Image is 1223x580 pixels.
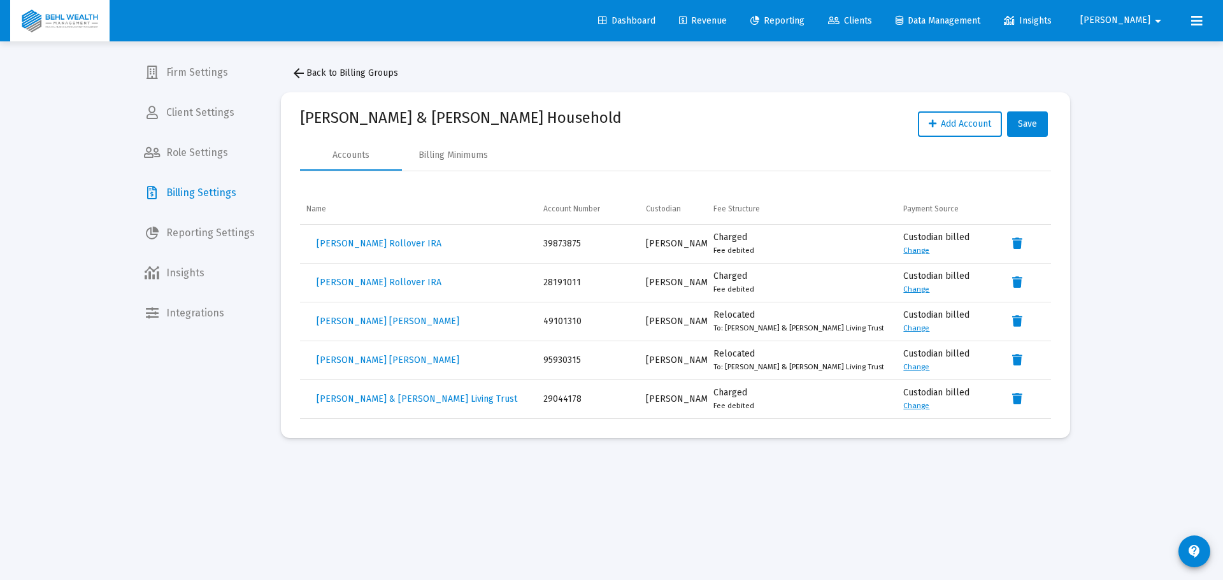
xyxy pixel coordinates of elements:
a: Clients [818,8,882,34]
mat-icon: arrow_drop_down [1150,8,1166,34]
div: Charged [713,231,890,257]
td: Column Custodian [640,194,708,224]
small: To: [PERSON_NAME] & [PERSON_NAME] Living Trust [713,323,884,332]
button: [PERSON_NAME] [1065,8,1181,33]
span: Reporting [750,15,805,26]
div: Charged [713,270,890,295]
mat-icon: contact_support [1187,544,1202,559]
span: [PERSON_NAME] & [PERSON_NAME] Living Trust [317,393,517,404]
div: 28191011 [543,276,633,289]
div: [PERSON_NAME] [646,393,701,406]
a: Change [903,323,929,332]
div: [PERSON_NAME] [646,315,701,328]
a: Insights [134,258,265,288]
button: [PERSON_NAME] [PERSON_NAME] [306,309,469,334]
button: Add Account [918,111,1002,137]
div: Charged [713,386,890,412]
div: Custodian [646,204,681,214]
small: Fee debited [713,285,754,294]
button: Back to Billing Groups [281,60,408,86]
a: Dashboard [588,8,666,34]
a: Reporting [740,8,815,34]
td: Column Name [300,194,537,224]
a: Reporting Settings [134,218,265,248]
div: 39873875 [543,237,633,250]
a: Firm Settings [134,57,265,88]
div: 49101310 [543,315,633,328]
span: [PERSON_NAME] [1080,15,1150,26]
button: [PERSON_NAME] Rollover IRA [306,231,452,257]
div: [PERSON_NAME] [646,276,701,289]
td: Column Fee Structure [707,194,897,224]
div: Relocated [713,348,890,373]
div: Fee Structure [713,204,760,214]
mat-icon: arrow_back [291,66,306,81]
button: Save [1007,111,1048,137]
a: Data Management [885,8,991,34]
a: Client Settings [134,97,265,128]
div: Custodian billed [903,348,991,373]
td: Column Account Number [537,194,639,224]
a: Change [903,246,929,255]
span: Insights [1004,15,1052,26]
div: 95930315 [543,354,633,367]
button: [PERSON_NAME] [PERSON_NAME] [306,348,469,373]
div: Payment Source [903,204,959,214]
span: [PERSON_NAME] [PERSON_NAME] [317,316,459,327]
mat-card-title: [PERSON_NAME] & [PERSON_NAME] Household [300,111,622,124]
div: Custodian billed [903,386,991,412]
span: Save [1018,118,1037,129]
span: [PERSON_NAME] Rollover IRA [317,238,441,249]
div: 29044178 [543,393,633,406]
button: [PERSON_NAME] & [PERSON_NAME] Living Trust [306,386,527,412]
div: Relocated [713,309,890,334]
div: [PERSON_NAME] [646,237,701,250]
td: Column Payment Source [897,194,998,224]
a: Change [903,401,929,410]
div: [PERSON_NAME] [646,354,701,367]
span: [PERSON_NAME] [PERSON_NAME] [317,355,459,365]
a: Billing Settings [134,178,265,208]
div: Accounts [333,149,369,162]
a: Change [903,362,929,371]
a: Change [903,285,929,294]
span: Data Management [896,15,980,26]
span: Add Account [929,118,991,129]
span: Revenue [679,15,727,26]
small: Fee debited [713,246,754,255]
a: Integrations [134,298,265,329]
a: Role Settings [134,138,265,168]
img: Dashboard [20,8,100,34]
span: Back to Billing Groups [291,67,398,78]
span: [PERSON_NAME] Rollover IRA [317,277,441,288]
div: Custodian billed [903,270,991,295]
span: Dashboard [598,15,655,26]
a: Insights [994,8,1062,34]
div: Custodian billed [903,231,991,257]
small: To: [PERSON_NAME] & [PERSON_NAME] Living Trust [713,362,884,371]
small: Fee debited [713,401,754,410]
div: Account Number [543,204,600,214]
a: Revenue [669,8,737,34]
td: Column [998,194,1051,224]
span: Clients [828,15,872,26]
div: Custodian billed [903,309,991,334]
button: [PERSON_NAME] Rollover IRA [306,270,452,295]
div: Data grid [300,194,1051,419]
div: Billing Minimums [418,149,488,162]
div: Name [306,204,326,214]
